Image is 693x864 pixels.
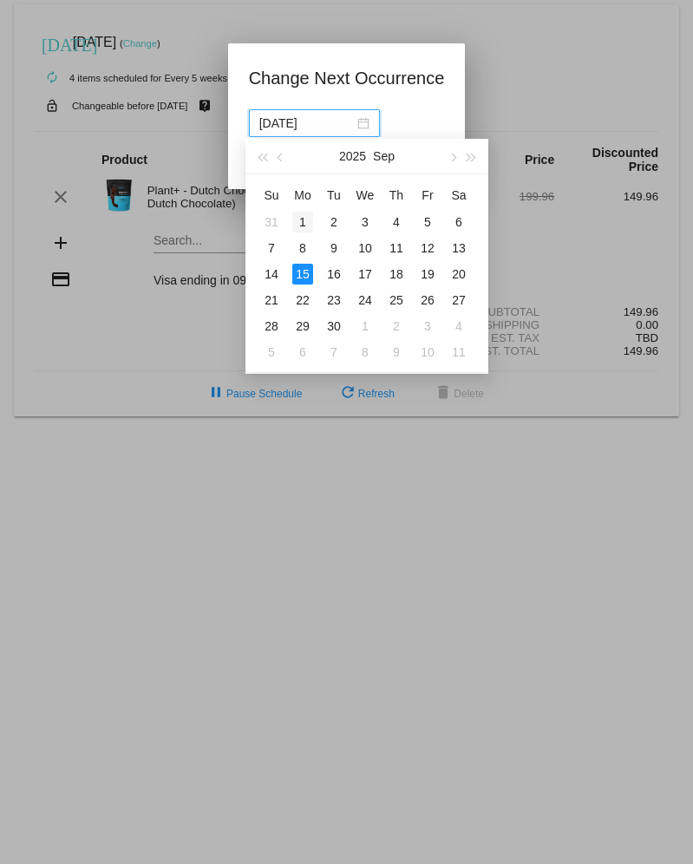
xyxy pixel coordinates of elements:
[292,212,313,232] div: 1
[256,235,287,261] td: 9/7/2025
[287,181,318,209] th: Mon
[318,209,350,235] td: 9/2/2025
[443,313,474,339] td: 10/4/2025
[386,316,407,337] div: 2
[373,139,395,173] button: Sep
[324,316,344,337] div: 30
[324,264,344,285] div: 16
[287,287,318,313] td: 9/22/2025
[381,339,412,365] td: 10/9/2025
[292,264,313,285] div: 15
[318,181,350,209] th: Tue
[386,264,407,285] div: 18
[350,313,381,339] td: 10/1/2025
[442,139,461,173] button: Next month (PageDown)
[386,342,407,363] div: 9
[287,339,318,365] td: 10/6/2025
[256,261,287,287] td: 9/14/2025
[381,261,412,287] td: 9/18/2025
[256,287,287,313] td: 9/21/2025
[249,64,445,92] h1: Change Next Occurrence
[448,238,469,259] div: 13
[318,235,350,261] td: 9/9/2025
[443,181,474,209] th: Sat
[350,209,381,235] td: 9/3/2025
[324,342,344,363] div: 7
[287,261,318,287] td: 9/15/2025
[261,264,282,285] div: 14
[381,235,412,261] td: 9/11/2025
[417,264,438,285] div: 19
[271,139,291,173] button: Previous month (PageUp)
[324,212,344,232] div: 2
[324,238,344,259] div: 9
[292,290,313,311] div: 22
[287,313,318,339] td: 9/29/2025
[350,261,381,287] td: 9/17/2025
[355,264,376,285] div: 17
[256,209,287,235] td: 8/31/2025
[462,139,481,173] button: Next year (Control + right)
[318,287,350,313] td: 9/23/2025
[350,235,381,261] td: 9/10/2025
[448,264,469,285] div: 20
[386,290,407,311] div: 25
[355,238,376,259] div: 10
[355,290,376,311] div: 24
[412,181,443,209] th: Fri
[443,209,474,235] td: 9/6/2025
[417,316,438,337] div: 3
[381,287,412,313] td: 9/25/2025
[261,212,282,232] div: 31
[448,342,469,363] div: 11
[386,238,407,259] div: 11
[412,287,443,313] td: 9/26/2025
[350,287,381,313] td: 9/24/2025
[355,212,376,232] div: 3
[292,238,313,259] div: 8
[412,313,443,339] td: 10/3/2025
[417,238,438,259] div: 12
[252,139,271,173] button: Last year (Control + left)
[350,339,381,365] td: 10/8/2025
[355,316,376,337] div: 1
[443,339,474,365] td: 10/11/2025
[261,316,282,337] div: 28
[417,212,438,232] div: 5
[412,209,443,235] td: 9/5/2025
[412,339,443,365] td: 10/10/2025
[381,313,412,339] td: 10/2/2025
[443,287,474,313] td: 9/27/2025
[292,316,313,337] div: 29
[324,290,344,311] div: 23
[261,238,282,259] div: 7
[292,342,313,363] div: 6
[443,261,474,287] td: 9/20/2025
[381,209,412,235] td: 9/4/2025
[386,212,407,232] div: 4
[287,209,318,235] td: 9/1/2025
[350,181,381,209] th: Wed
[381,181,412,209] th: Thu
[448,290,469,311] div: 27
[417,290,438,311] div: 26
[259,114,354,133] input: Select date
[417,342,438,363] div: 10
[318,261,350,287] td: 9/16/2025
[318,313,350,339] td: 9/30/2025
[261,290,282,311] div: 21
[412,235,443,261] td: 9/12/2025
[443,235,474,261] td: 9/13/2025
[256,181,287,209] th: Sun
[339,139,366,173] button: 2025
[448,212,469,232] div: 6
[318,339,350,365] td: 10/7/2025
[261,342,282,363] div: 5
[256,313,287,339] td: 9/28/2025
[355,342,376,363] div: 8
[256,339,287,365] td: 10/5/2025
[448,316,469,337] div: 4
[287,235,318,261] td: 9/8/2025
[412,261,443,287] td: 9/19/2025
